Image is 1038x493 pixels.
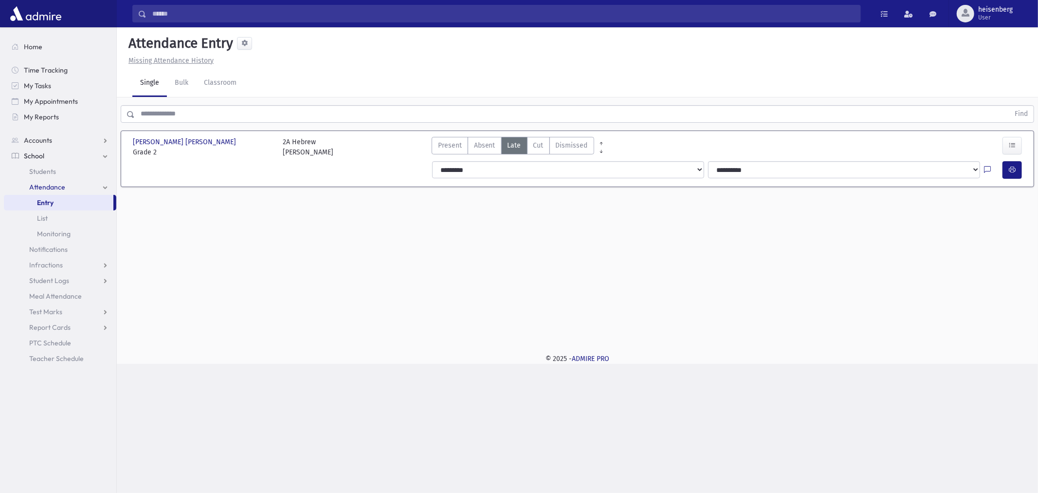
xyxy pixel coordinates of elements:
[29,354,84,363] span: Teacher Schedule
[125,57,214,65] a: Missing Attendance History
[24,136,52,145] span: Accounts
[8,4,64,23] img: AdmirePro
[37,214,48,223] span: List
[29,339,71,347] span: PTC Schedule
[438,140,462,151] span: Present
[556,140,588,151] span: Dismissed
[533,140,544,151] span: Cut
[29,183,65,191] span: Attendance
[133,137,238,147] span: [PERSON_NAME] [PERSON_NAME]
[29,167,56,176] span: Students
[29,323,71,332] span: Report Cards
[4,320,116,335] a: Report Cards
[4,335,116,351] a: PTC Schedule
[978,14,1013,21] span: User
[4,62,116,78] a: Time Tracking
[24,66,68,75] span: Time Tracking
[4,226,116,242] a: Monitoring
[4,133,116,148] a: Accounts
[29,261,63,269] span: Infractions
[29,245,68,254] span: Notifications
[132,354,1022,364] div: © 2025 -
[4,109,116,125] a: My Reports
[978,6,1013,14] span: heisenberg
[508,140,521,151] span: Late
[24,42,42,51] span: Home
[474,140,495,151] span: Absent
[572,355,609,363] a: ADMIRE PRO
[4,288,116,304] a: Meal Attendance
[24,81,51,90] span: My Tasks
[37,229,71,238] span: Monitoring
[4,273,116,288] a: Student Logs
[132,70,167,97] a: Single
[432,137,594,157] div: AttTypes
[37,198,54,207] span: Entry
[196,70,244,97] a: Classroom
[133,147,273,157] span: Grade 2
[4,242,116,257] a: Notifications
[125,35,233,52] h5: Attendance Entry
[1009,106,1034,122] button: Find
[29,292,82,301] span: Meal Attendance
[29,276,69,285] span: Student Logs
[4,78,116,94] a: My Tasks
[4,179,116,195] a: Attendance
[29,307,62,316] span: Test Marks
[4,39,116,55] a: Home
[146,5,860,22] input: Search
[167,70,196,97] a: Bulk
[4,351,116,366] a: Teacher Schedule
[128,57,214,65] u: Missing Attendance History
[24,152,44,160] span: School
[4,164,116,179] a: Students
[4,304,116,320] a: Test Marks
[24,97,78,106] span: My Appointments
[4,195,113,210] a: Entry
[4,257,116,273] a: Infractions
[4,94,116,109] a: My Appointments
[4,210,116,226] a: List
[283,137,333,157] div: 2A Hebrew [PERSON_NAME]
[4,148,116,164] a: School
[24,113,59,121] span: My Reports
